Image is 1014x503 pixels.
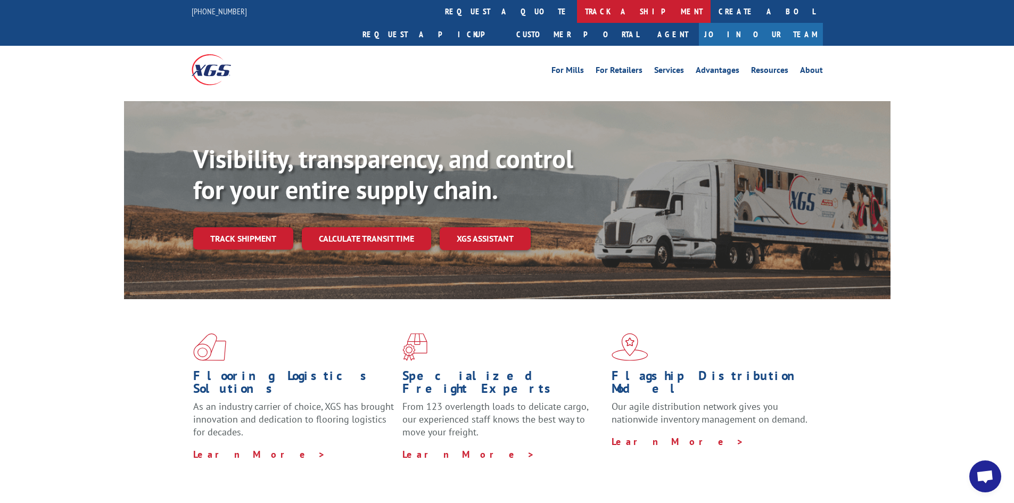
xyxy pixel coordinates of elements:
[647,23,699,46] a: Agent
[612,369,813,400] h1: Flagship Distribution Model
[402,333,427,361] img: xgs-icon-focused-on-flooring-red
[402,369,604,400] h1: Specialized Freight Experts
[193,400,394,438] span: As an industry carrier of choice, XGS has brought innovation and dedication to flooring logistics...
[596,66,642,78] a: For Retailers
[800,66,823,78] a: About
[193,227,293,250] a: Track shipment
[402,400,604,448] p: From 123 overlength loads to delicate cargo, our experienced staff knows the best way to move you...
[654,66,684,78] a: Services
[193,333,226,361] img: xgs-icon-total-supply-chain-intelligence-red
[193,448,326,460] a: Learn More >
[192,6,247,17] a: [PHONE_NUMBER]
[751,66,788,78] a: Resources
[302,227,431,250] a: Calculate transit time
[612,435,744,448] a: Learn More >
[440,227,531,250] a: XGS ASSISTANT
[699,23,823,46] a: Join Our Team
[696,66,739,78] a: Advantages
[355,23,508,46] a: Request a pickup
[402,448,535,460] a: Learn More >
[551,66,584,78] a: For Mills
[193,369,394,400] h1: Flooring Logistics Solutions
[508,23,647,46] a: Customer Portal
[612,333,648,361] img: xgs-icon-flagship-distribution-model-red
[612,400,807,425] span: Our agile distribution network gives you nationwide inventory management on demand.
[969,460,1001,492] div: Open chat
[193,142,573,206] b: Visibility, transparency, and control for your entire supply chain.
